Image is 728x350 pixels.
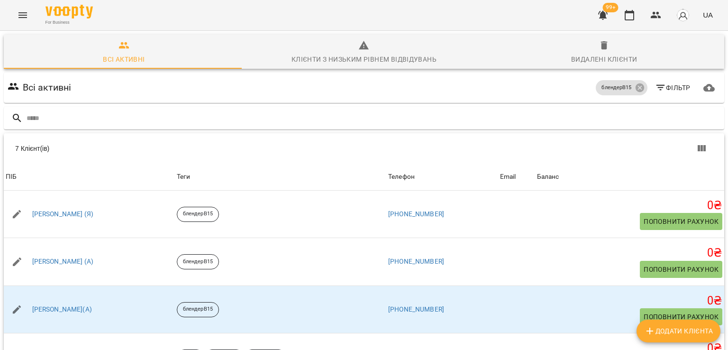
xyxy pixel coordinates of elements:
[537,171,722,183] span: Баланс
[596,80,647,95] div: блендерВ15
[183,258,213,266] p: блендерВ15
[177,171,384,183] div: Теги
[388,258,444,265] a: [PHONE_NUMBER]
[388,210,444,218] a: [PHONE_NUMBER]
[500,171,516,183] div: Sort
[11,4,34,27] button: Menu
[640,213,722,230] button: Поповнити рахунок
[6,171,17,183] div: ПІБ
[45,5,93,18] img: Voopty Logo
[183,210,213,218] p: блендерВ15
[676,9,690,22] img: avatar_s.png
[45,19,93,26] span: For Business
[6,171,17,183] div: Sort
[644,264,719,275] span: Поповнити рахунок
[644,216,719,227] span: Поповнити рахунок
[571,54,637,65] div: Видалені клієнти
[291,54,437,65] div: Клієнти з низьким рівнем відвідувань
[690,137,713,160] button: Показати колонки
[177,207,219,222] div: блендерВ15
[177,302,219,317] div: блендерВ15
[655,82,691,93] span: Фільтр
[640,308,722,325] button: Поповнити рахунок
[644,311,719,322] span: Поповнити рахунок
[183,305,213,313] p: блендерВ15
[32,305,92,314] a: [PERSON_NAME](А)
[500,171,533,183] span: Email
[500,171,516,183] div: Email
[601,84,631,92] p: блендерВ15
[537,198,722,213] h5: 0 ₴
[537,246,722,260] h5: 0 ₴
[537,171,559,183] div: Sort
[15,144,370,153] div: 7 Клієнт(ів)
[32,210,94,219] a: [PERSON_NAME] (Я)
[651,79,694,96] button: Фільтр
[388,171,415,183] div: Sort
[32,257,94,267] a: [PERSON_NAME] (А)
[637,320,720,342] button: Додати клієнта
[103,54,145,65] div: Всі активні
[177,254,219,269] div: блендерВ15
[23,80,72,95] h6: Всі активні
[388,171,496,183] span: Телефон
[537,294,722,308] h5: 0 ₴
[699,6,717,24] button: UA
[703,10,713,20] span: UA
[537,171,559,183] div: Баланс
[640,261,722,278] button: Поповнити рахунок
[4,133,724,164] div: Table Toolbar
[388,171,415,183] div: Телефон
[6,171,173,183] span: ПІБ
[603,3,619,12] span: 99+
[388,305,444,313] a: [PHONE_NUMBER]
[644,325,713,337] span: Додати клієнта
